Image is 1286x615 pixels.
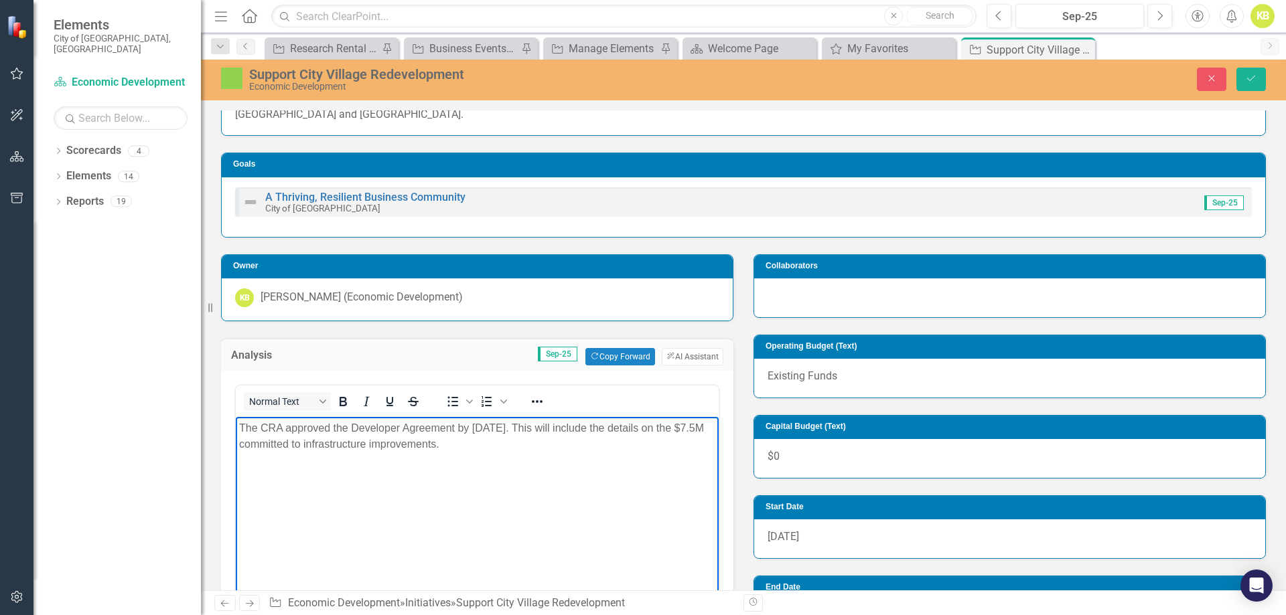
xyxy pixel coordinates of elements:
div: Numbered list [476,392,509,411]
span: City staff is working closely with the City Village developer to bring this mixed-use project to ... [235,92,1190,120]
button: AI Assistant [662,348,723,365]
span: [DATE] [768,530,799,543]
h3: Capital Budget (Text) [766,422,1259,431]
span: Sep-25 [1204,195,1244,210]
div: KB [235,288,254,307]
button: Underline [378,392,401,411]
small: City of [GEOGRAPHIC_DATA], [GEOGRAPHIC_DATA] [54,33,188,55]
a: Elements [66,169,111,184]
a: Economic Development [54,75,188,90]
a: A Thriving, Resilient Business Community [265,191,466,203]
img: IP [221,68,242,89]
div: Support City Village Redevelopment [249,67,807,82]
div: » » [269,596,733,611]
div: Sep-25 [1020,9,1139,25]
h3: Collaborators [766,262,1259,270]
div: My Favorites [847,40,952,57]
div: Welcome Page [708,40,813,57]
div: 14 [118,171,139,182]
h3: Operating Budget (Text) [766,342,1259,351]
button: Sep-25 [1015,4,1144,28]
h3: Analysis [231,349,320,361]
span: $0 [768,450,780,462]
div: 4 [128,145,149,157]
button: Search [906,7,973,25]
div: Open Intercom Messenger [1240,569,1273,602]
span: Existing Funds [768,369,837,382]
button: Block Normal Text [244,392,331,411]
button: Copy Forward [585,348,654,365]
button: Strikethrough [402,392,425,411]
button: Italic [355,392,378,411]
a: Reports [66,194,104,209]
div: Economic Development [249,82,807,92]
button: Bold [332,392,354,411]
a: Economic Development [288,596,400,609]
button: KB [1251,4,1275,28]
input: Search Below... [54,106,188,130]
span: Search [926,10,954,21]
a: Business Events Calendar for Website [407,40,518,57]
div: Support City Village Redevelopment [987,41,1092,58]
div: Manage Elements [569,40,657,57]
span: Sep-25 [538,347,577,361]
h3: Start Date [766,503,1259,511]
a: Welcome Page [686,40,813,57]
span: Elements [54,17,188,33]
div: [PERSON_NAME] (Economic Development) [261,290,463,305]
h3: Owner [233,262,726,270]
div: Bullet list [441,392,475,411]
img: Not Defined [242,194,259,210]
small: City of [GEOGRAPHIC_DATA] [265,203,380,213]
a: My Favorites [825,40,952,57]
button: Reveal or hide additional toolbar items [526,392,549,411]
a: Research Rental Assistance for Businesses [268,40,378,57]
a: Manage Elements [547,40,657,57]
h3: End Date [766,583,1259,592]
img: ClearPoint Strategy [6,14,31,39]
div: 19 [111,196,132,207]
span: Normal Text [249,396,315,407]
h3: Goals [233,160,1259,169]
a: Scorecards [66,143,121,159]
div: Support City Village Redevelopment [456,596,625,609]
div: Business Events Calendar for Website [429,40,518,57]
input: Search ClearPoint... [271,5,977,28]
a: Initiatives [405,596,451,609]
div: Research Rental Assistance for Businesses [290,40,378,57]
